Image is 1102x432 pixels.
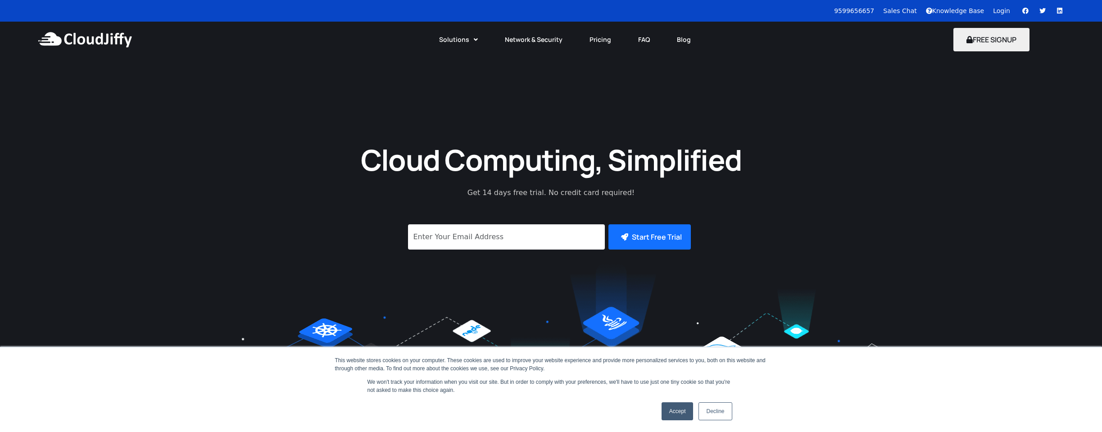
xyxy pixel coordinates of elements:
[625,30,663,50] a: FAQ
[608,224,691,250] button: Start Free Trial
[576,30,625,50] a: Pricing
[335,356,767,373] div: This website stores cookies on your computer. These cookies are used to improve your website expe...
[662,402,694,420] a: Accept
[408,224,605,250] input: Enter Your Email Address
[926,7,984,14] a: Knowledge Base
[953,28,1029,51] button: FREE SIGNUP
[426,30,491,50] a: Solutions
[883,7,916,14] a: Sales Chat
[349,141,754,178] h1: Cloud Computing, Simplified
[698,402,732,420] a: Decline
[993,7,1010,14] a: Login
[834,7,874,14] a: 9599656657
[953,35,1029,45] a: FREE SIGNUP
[367,378,735,394] p: We won't track your information when you visit our site. But in order to comply with your prefere...
[491,30,576,50] a: Network & Security
[663,30,704,50] a: Blog
[427,187,675,198] p: Get 14 days free trial. No credit card required!
[1064,396,1093,423] iframe: chat widget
